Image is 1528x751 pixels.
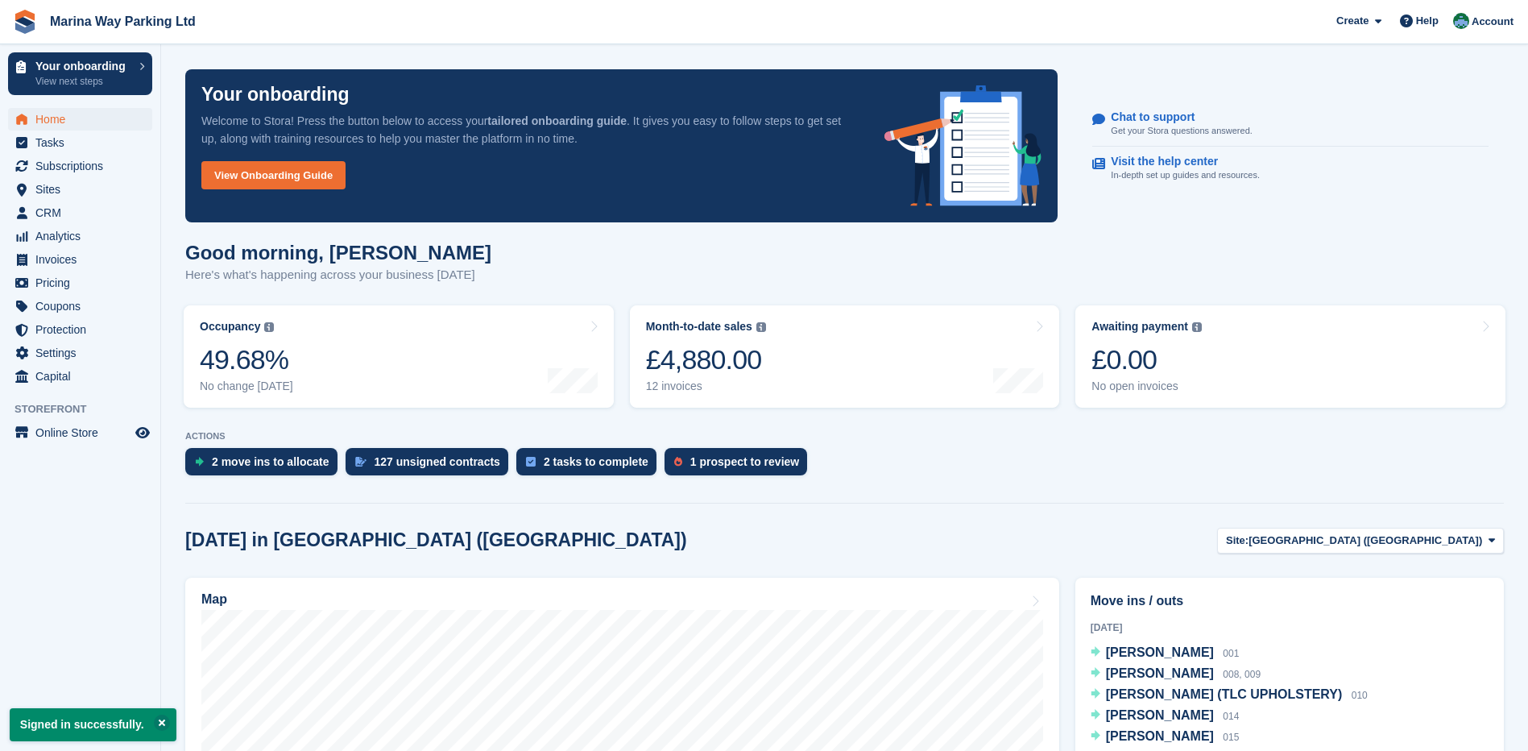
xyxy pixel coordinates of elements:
span: Coupons [35,295,132,317]
a: 127 unsigned contracts [346,448,516,483]
span: Capital [35,365,132,388]
p: ACTIONS [185,431,1504,442]
img: onboarding-info-6c161a55d2c0e0a8cae90662b2fe09162a5109e8cc188191df67fb4f79e88e88.svg [884,85,1042,206]
a: [PERSON_NAME] 001 [1091,643,1240,664]
a: menu [8,108,152,131]
span: 001 [1223,648,1239,659]
a: [PERSON_NAME] (TLC UPHOLSTERY) 010 [1091,685,1368,706]
p: In-depth set up guides and resources. [1111,168,1260,182]
div: [DATE] [1091,620,1489,635]
a: View Onboarding Guide [201,161,346,189]
span: Pricing [35,272,132,294]
span: Tasks [35,131,132,154]
a: Awaiting payment £0.00 No open invoices [1075,305,1505,408]
span: CRM [35,201,132,224]
span: 010 [1352,690,1368,701]
p: Visit the help center [1111,155,1247,168]
span: [PERSON_NAME] [1106,729,1214,743]
a: menu [8,201,152,224]
span: [PERSON_NAME] [1106,708,1214,722]
span: Help [1416,13,1439,29]
span: 015 [1223,732,1239,743]
h2: Map [201,592,227,607]
div: Occupancy [200,320,260,334]
span: Sites [35,178,132,201]
a: [PERSON_NAME] 014 [1091,706,1240,727]
a: menu [8,248,152,271]
a: Visit the help center In-depth set up guides and resources. [1092,147,1489,190]
h2: [DATE] in [GEOGRAPHIC_DATA] ([GEOGRAPHIC_DATA]) [185,529,687,551]
img: move_ins_to_allocate_icon-fdf77a2bb77ea45bf5b3d319d69a93e2d87916cf1d5bf7949dd705db3b84f3ca.svg [195,457,204,467]
h2: Move ins / outs [1091,591,1489,611]
div: 49.68% [200,343,293,376]
span: Site: [1226,533,1248,549]
p: Chat to support [1111,110,1239,124]
a: menu [8,318,152,341]
img: icon-info-grey-7440780725fd019a000dd9b08b2336e03edf1995a4989e88bcd33f0948082b44.svg [756,322,766,332]
img: task-75834270c22a3079a89374b754ae025e5fb1db73e45f91037f5363f120a921f8.svg [526,457,536,467]
span: Subscriptions [35,155,132,177]
span: Online Store [35,421,132,444]
span: Account [1472,14,1514,30]
img: prospect-51fa495bee0391a8d652442698ab0144808aea92771e9ea1ae160a38d050c398.svg [674,457,682,467]
a: Preview store [133,423,152,442]
div: 2 tasks to complete [544,455,648,468]
p: Welcome to Stora! Press the button below to access your . It gives you easy to follow steps to ge... [201,112,859,147]
div: 2 move ins to allocate [212,455,329,468]
span: Home [35,108,132,131]
a: menu [8,365,152,388]
span: [PERSON_NAME] (TLC UPHOLSTERY) [1106,687,1343,701]
div: £4,880.00 [646,343,766,376]
a: 2 move ins to allocate [185,448,346,483]
a: [PERSON_NAME] 015 [1091,727,1240,748]
h1: Good morning, [PERSON_NAME] [185,242,491,263]
p: Your onboarding [35,60,131,72]
div: 1 prospect to review [690,455,799,468]
img: Paul Lewis [1453,13,1469,29]
p: Your onboarding [201,85,350,104]
span: Invoices [35,248,132,271]
span: Storefront [14,401,160,417]
div: No open invoices [1091,380,1202,393]
p: Get your Stora questions answered. [1111,124,1252,138]
div: 12 invoices [646,380,766,393]
a: Occupancy 49.68% No change [DATE] [184,305,614,408]
a: menu [8,272,152,294]
span: Protection [35,318,132,341]
span: [PERSON_NAME] [1106,666,1214,680]
span: [PERSON_NAME] [1106,645,1214,659]
div: Month-to-date sales [646,320,752,334]
strong: tailored onboarding guide [487,114,627,127]
div: 127 unsigned contracts [375,455,500,468]
img: icon-info-grey-7440780725fd019a000dd9b08b2336e03edf1995a4989e88bcd33f0948082b44.svg [1192,322,1202,332]
img: icon-info-grey-7440780725fd019a000dd9b08b2336e03edf1995a4989e88bcd33f0948082b44.svg [264,322,274,332]
a: menu [8,295,152,317]
a: 1 prospect to review [665,448,815,483]
a: menu [8,131,152,154]
div: No change [DATE] [200,380,293,393]
span: 014 [1223,711,1239,722]
a: Your onboarding View next steps [8,52,152,95]
span: 008, 009 [1223,669,1261,680]
img: contract_signature_icon-13c848040528278c33f63329250d36e43548de30e8caae1d1a13099fd9432cc5.svg [355,457,366,467]
p: Here's what's happening across your business [DATE] [185,266,491,284]
a: menu [8,178,152,201]
p: View next steps [35,74,131,89]
div: £0.00 [1091,343,1202,376]
a: [PERSON_NAME] 008, 009 [1091,664,1261,685]
a: menu [8,225,152,247]
a: Marina Way Parking Ltd [43,8,202,35]
span: Create [1336,13,1369,29]
span: [GEOGRAPHIC_DATA] ([GEOGRAPHIC_DATA]) [1248,533,1482,549]
a: 2 tasks to complete [516,448,665,483]
a: Chat to support Get your Stora questions answered. [1092,102,1489,147]
img: stora-icon-8386f47178a22dfd0bd8f6a31ec36ba5ce8667c1dd55bd0f319d3a0aa187defe.svg [13,10,37,34]
a: menu [8,421,152,444]
p: Signed in successfully. [10,708,176,741]
div: Awaiting payment [1091,320,1188,334]
a: menu [8,155,152,177]
a: menu [8,342,152,364]
button: Site: [GEOGRAPHIC_DATA] ([GEOGRAPHIC_DATA]) [1217,528,1504,554]
span: Analytics [35,225,132,247]
a: Month-to-date sales £4,880.00 12 invoices [630,305,1060,408]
